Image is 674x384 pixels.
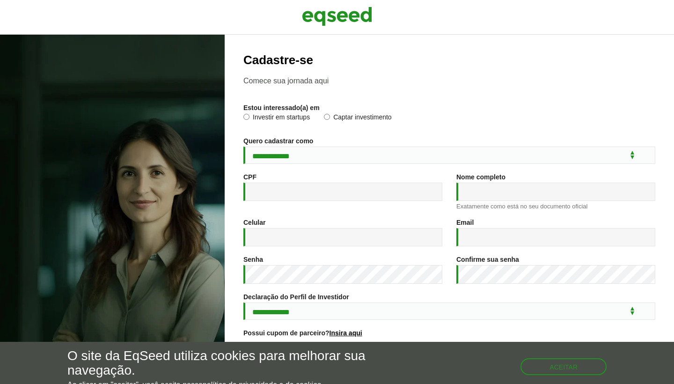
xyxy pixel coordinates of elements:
[243,114,249,120] input: Investir em startups
[520,358,607,375] button: Aceitar
[67,349,391,378] h5: O site da EqSeed utiliza cookies para melhorar sua navegação.
[324,114,392,123] label: Captar investimento
[243,53,655,67] h2: Cadastre-se
[456,203,655,209] div: Exatamente como está no seu documento oficial
[302,5,372,28] img: EqSeed Logo
[456,256,519,263] label: Confirme sua senha
[243,330,362,336] label: Possui cupom de parceiro?
[243,256,263,263] label: Senha
[243,294,349,300] label: Declaração do Perfil de Investidor
[324,114,330,120] input: Captar investimento
[243,174,256,180] label: CPF
[456,174,505,180] label: Nome completo
[456,219,474,226] label: Email
[243,104,320,111] label: Estou interessado(a) em
[243,219,265,226] label: Celular
[243,114,310,123] label: Investir em startups
[243,76,655,85] p: Comece sua jornada aqui
[243,138,313,144] label: Quero cadastrar como
[330,330,362,336] a: Insira aqui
